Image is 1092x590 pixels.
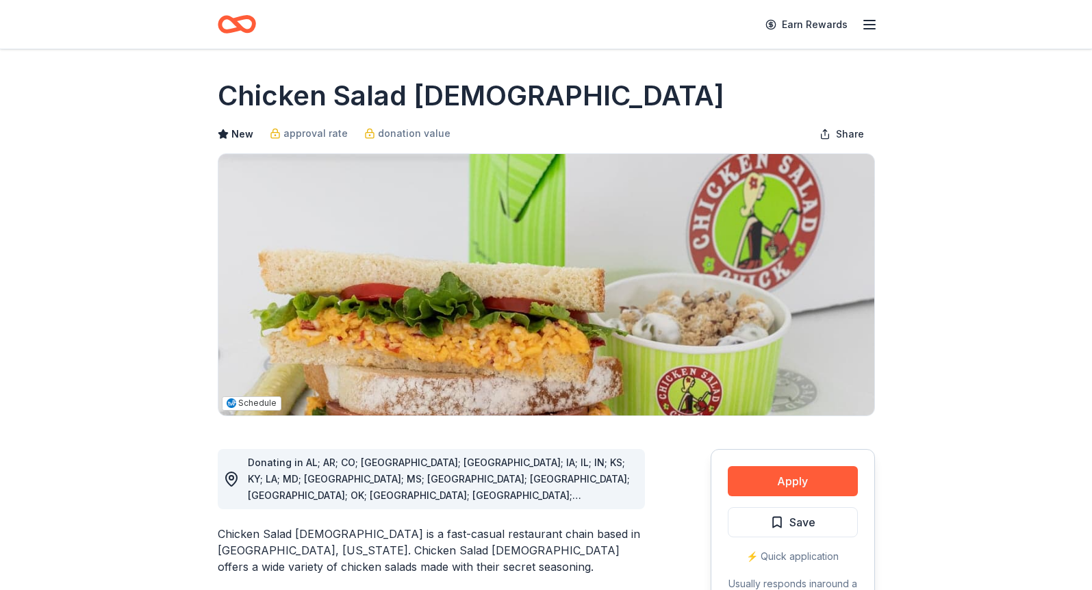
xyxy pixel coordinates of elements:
div: ⚡️ Quick application [728,548,858,565]
a: donation value [364,125,450,142]
span: donation value [378,125,450,142]
a: Home [218,8,256,40]
span: approval rate [283,125,348,142]
button: Schedule [222,396,282,411]
span: Save [789,513,815,531]
a: approval rate [270,125,348,142]
span: Share [836,126,864,142]
span: Schedule [238,398,277,408]
img: Image for Chicken Salad Chick [218,154,874,415]
h1: Chicken Salad [DEMOGRAPHIC_DATA] [218,77,724,115]
span: Donating in AL; AR; CO; [GEOGRAPHIC_DATA]; [GEOGRAPHIC_DATA]; IA; IL; IN; KS; KY; LA; MD; [GEOGRA... [248,457,630,517]
button: Share [809,120,875,148]
a: Earn Rewards [757,12,856,37]
span: New [231,126,253,142]
button: Save [728,507,858,537]
div: Chicken Salad [DEMOGRAPHIC_DATA] is a fast-casual restaurant chain based in [GEOGRAPHIC_DATA], [U... [218,526,645,575]
button: Apply [728,466,858,496]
